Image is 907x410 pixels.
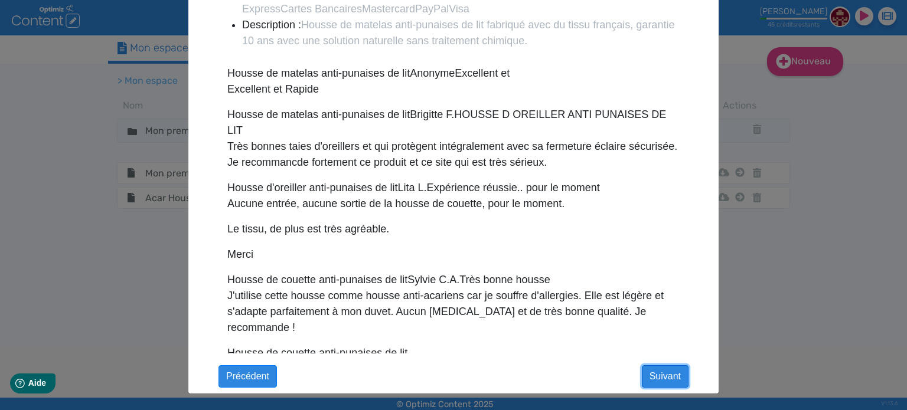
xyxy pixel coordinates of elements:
p: Très bonnes taies d'oreillers et qui protègent intégralement avec sa fermeture éclaire sécurisée.... [227,139,682,170]
p: Aucune entrée, aucune sortie de la housse de couette, pour le moment. [227,196,682,212]
button: Précédent [218,365,277,388]
p: Le tissu, de plus est très agréable. [227,221,682,237]
p: J'utilise cette housse comme housse anti-acariens car je souffre d'allergies. Elle est légère et ... [227,288,682,336]
li: Description : [242,17,689,49]
p: Merci [227,247,682,263]
p: Excellent et Rapide [227,81,682,97]
button: Suivant [642,365,689,388]
b: Housse de matelas anti-punaises de lit fabriqué avec du tissu français, garantie 10 ans avec une ... [242,19,674,47]
div: Continuer mes achats Procéder au paiementMoyens de paiement- Paiement en 4x sans fraisPayPal-Mast... [218,58,691,353]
